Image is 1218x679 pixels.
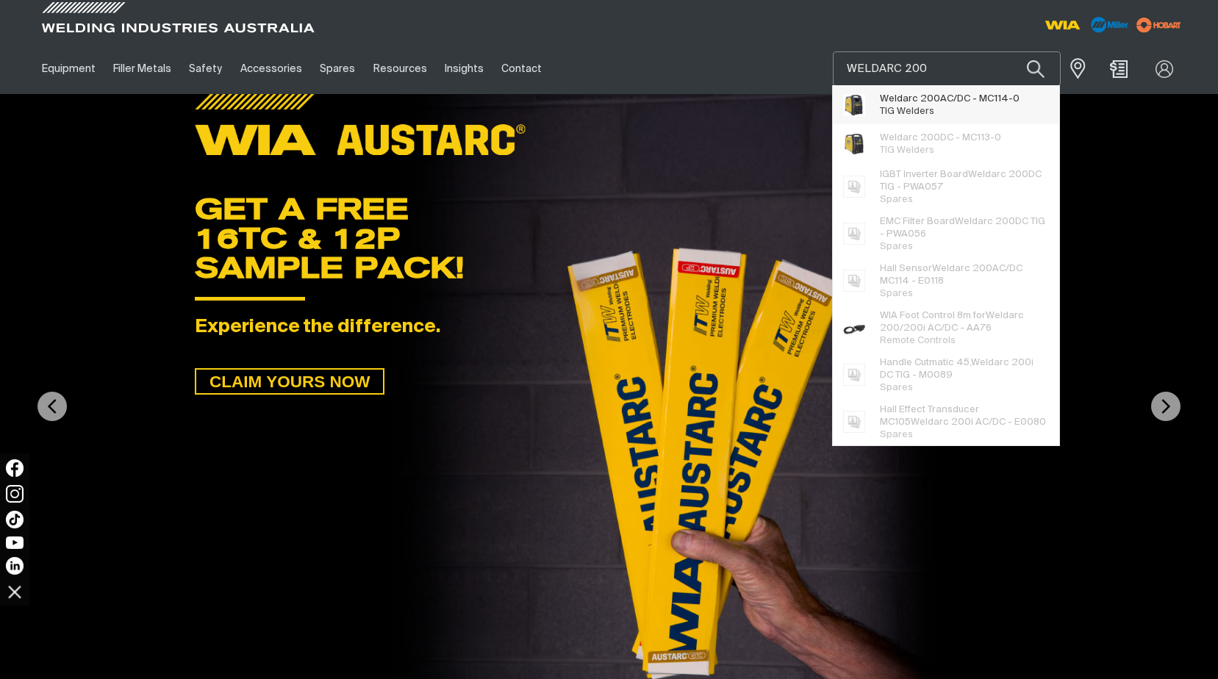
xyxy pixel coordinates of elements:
span: TIG Welders [880,145,934,155]
span: Spares [880,242,913,251]
span: Hall Sensor AC/DC MC114 - E0118 [880,262,1048,287]
span: AC/DC - MC114-0 [880,93,1020,105]
span: WIA Foot Control 8m for /200i AC/DC - AA76 [880,309,1048,334]
span: Handle Cutmatic 45, i DC TIG - M0089 [880,356,1048,381]
span: Weldarc 200 [880,133,940,143]
a: Safety [180,43,231,94]
div: Experience the difference. [195,317,1023,339]
span: Weldarc 200 [880,311,1024,333]
span: Spares [880,430,913,439]
input: Product name or item number... [834,52,1060,85]
nav: Main [33,43,898,94]
span: Weldarc 200 [932,264,992,273]
ul: Suggestions [833,85,1059,445]
span: DC - MC113-0 [880,132,1001,144]
img: NextArrow [1151,392,1181,421]
a: Resources [364,43,435,94]
span: CLAIM YOURS NOW [196,368,383,395]
span: Spares [880,383,913,392]
span: Weldarc 200 [911,417,971,427]
div: GET A FREE 16TC & 12P SAMPLE PACK! [195,194,1023,282]
span: Hall Effect Transducer MC105 i AC/DC - E0080 [880,403,1048,428]
img: TikTok [6,511,24,528]
img: LinkedIn [6,557,24,575]
a: CLAIM YOURS NOW [195,368,384,395]
span: EMC Filter Board DC TIG - PWA056 [880,215,1048,240]
a: Accessories [232,43,311,94]
span: Weldarc 200 [968,170,1028,179]
button: Search products [1011,51,1061,86]
img: Facebook [6,459,24,477]
a: Insights [436,43,492,94]
a: Contact [492,43,551,94]
a: Filler Metals [104,43,180,94]
a: Equipment [33,43,104,94]
img: hide socials [2,579,27,604]
span: TIG Welders [880,107,934,116]
span: Weldarc 200 [955,217,1015,226]
img: miller [1132,14,1186,36]
span: IGBT Inverter Board DC TIG - PWA057 [880,168,1048,193]
span: Weldarc 200 [971,358,1031,367]
span: Spares [880,195,913,204]
span: Spares [880,289,913,298]
a: Spares [311,43,364,94]
img: Instagram [6,485,24,503]
img: PrevArrow [37,392,67,421]
img: YouTube [6,536,24,549]
a: Shopping cart (0 product(s)) [1107,60,1131,78]
span: Weldarc 200 [880,94,940,104]
span: Remote Controls [880,336,956,345]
